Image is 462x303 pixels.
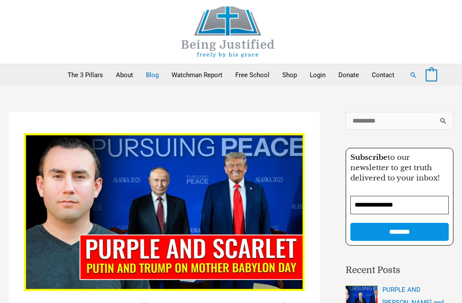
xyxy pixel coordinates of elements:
a: Read: PURPLE AND SCARLET Putin and Trump on MOTHER BABYLON day [24,208,305,216]
span: 0 [430,72,433,78]
a: About [110,64,139,86]
a: Login [303,64,332,86]
a: Blog [139,64,165,86]
a: View Shopping Cart, empty [426,71,437,79]
input: Email Address * [350,196,449,214]
a: Watchman Report [165,64,229,86]
img: Being Justified [164,6,292,57]
h2: Recent Posts [346,264,453,277]
span: to our newsletter to get truth delivered to your inbox! [350,153,440,183]
nav: Primary Site Navigation [61,64,401,86]
strong: Subscribe [350,153,388,162]
a: Free School [229,64,276,86]
a: Donate [332,64,365,86]
a: Shop [276,64,303,86]
a: Search button [409,71,417,79]
a: Contact [365,64,401,86]
a: The 3 Pillars [61,64,110,86]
